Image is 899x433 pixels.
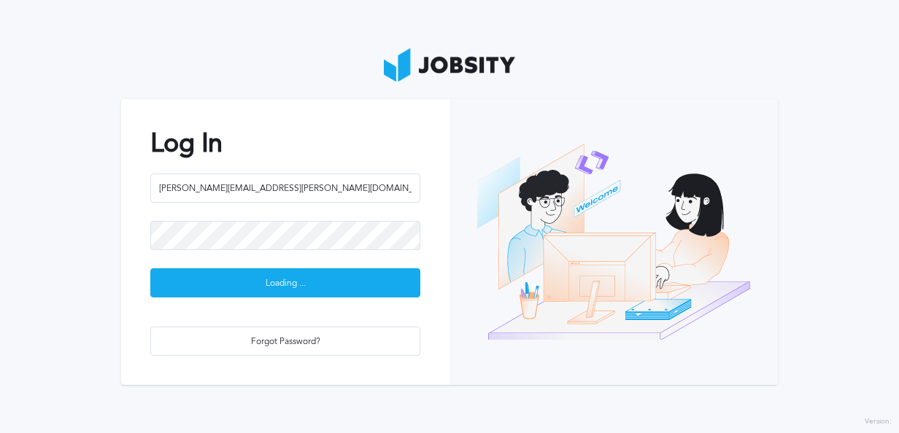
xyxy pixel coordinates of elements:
button: Loading ... [150,268,420,297]
input: Email [150,173,420,203]
button: Forgot Password? [150,327,420,356]
h2: Log In [150,128,420,158]
div: Forgot Password? [151,327,420,356]
label: Version: [865,418,892,426]
div: Loading ... [151,269,420,298]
